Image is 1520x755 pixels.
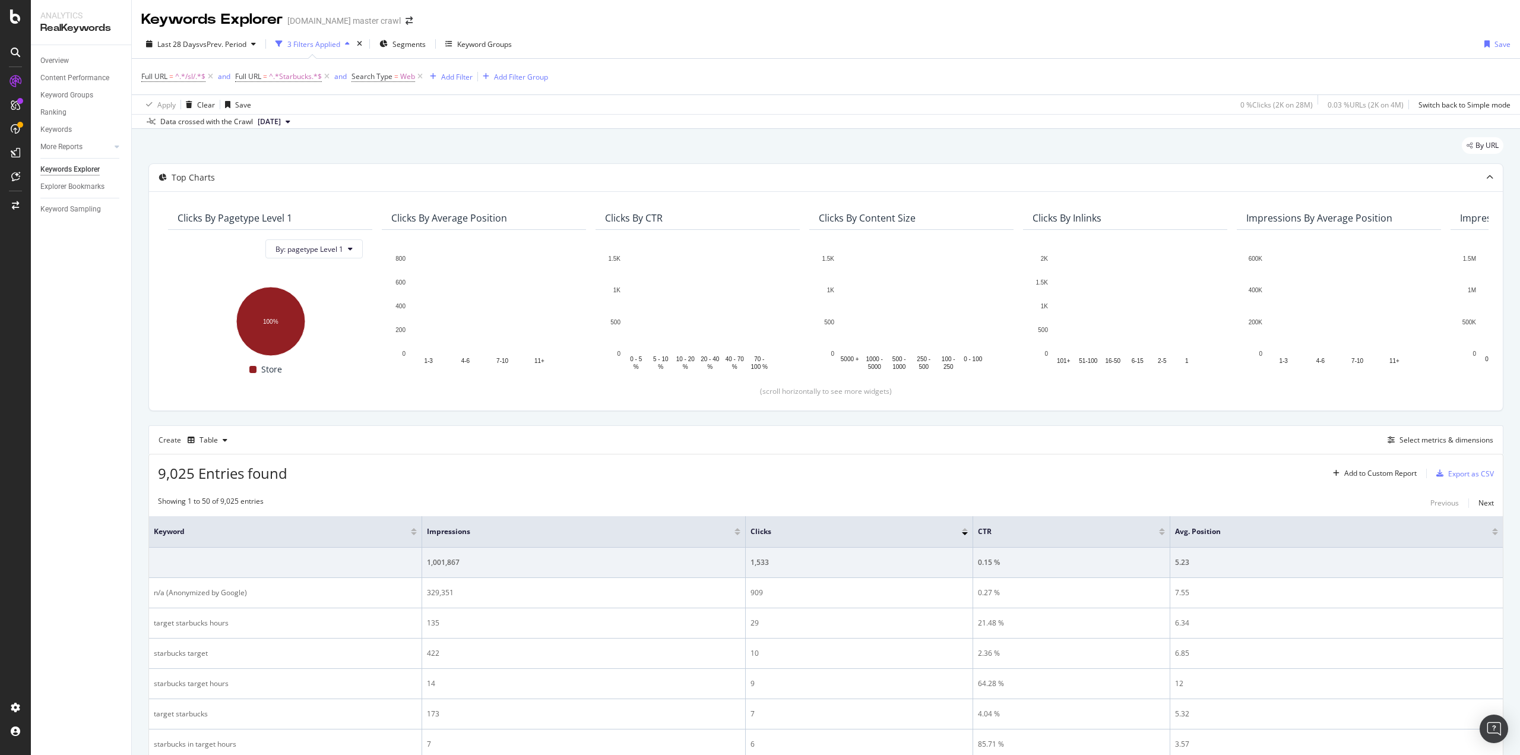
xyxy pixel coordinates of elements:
[1246,252,1432,372] div: A chart.
[1383,433,1493,447] button: Select metrics & dimensions
[534,358,544,364] text: 11+
[496,358,508,364] text: 7-10
[1462,319,1477,326] text: 500K
[1472,350,1476,357] text: 0
[265,239,363,258] button: By: pagetype Level 1
[1344,470,1417,477] div: Add to Custom Report
[40,10,122,21] div: Analytics
[1478,496,1494,510] button: Next
[1132,358,1144,364] text: 6-15
[1033,252,1218,372] svg: A chart.
[978,739,1165,750] div: 85.71 %
[1414,95,1510,114] button: Switch back to Simple mode
[1316,358,1325,364] text: 4-6
[919,364,929,370] text: 500
[178,212,292,224] div: Clicks By pagetype Level 1
[461,358,470,364] text: 4-6
[427,587,740,598] div: 329,351
[40,163,123,176] a: Keywords Explorer
[427,526,717,537] span: Impressions
[40,203,101,216] div: Keyword Sampling
[40,181,104,193] div: Explorer Bookmarks
[1328,464,1417,483] button: Add to Custom Report
[427,678,740,689] div: 14
[978,678,1165,689] div: 64.28 %
[154,618,417,628] div: target starbucks hours
[701,356,720,362] text: 20 - 40
[1430,498,1459,508] div: Previous
[605,212,663,224] div: Clicks By CTR
[617,350,620,357] text: 0
[351,71,392,81] span: Search Type
[1185,358,1189,364] text: 1
[395,303,406,309] text: 400
[40,163,100,176] div: Keywords Explorer
[1468,288,1476,294] text: 1M
[40,55,123,67] a: Overview
[750,557,968,568] div: 1,533
[964,356,983,362] text: 0 - 100
[1432,464,1494,483] button: Export as CSV
[1494,39,1510,49] div: Save
[683,364,688,370] text: %
[1463,255,1476,262] text: 1.5M
[1475,142,1499,149] span: By URL
[819,252,1004,372] svg: A chart.
[220,95,251,114] button: Save
[40,124,72,136] div: Keywords
[141,71,167,81] span: Full URL
[235,71,261,81] span: Full URL
[868,364,882,370] text: 5000
[978,526,1141,537] span: CTR
[942,356,955,362] text: 100 -
[978,557,1165,568] div: 0.15 %
[1041,255,1049,262] text: 2K
[261,362,282,377] span: Store
[40,89,123,102] a: Keyword Groups
[218,71,230,81] div: and
[141,10,283,30] div: Keywords Explorer
[159,431,232,450] div: Create
[40,72,123,84] a: Content Performance
[40,21,122,35] div: RealKeywords
[172,172,215,184] div: Top Charts
[269,68,322,85] span: ^.*Starbucks.*$
[1175,678,1498,689] div: 12
[395,279,406,286] text: 600
[610,319,620,326] text: 500
[425,70,473,84] button: Add Filter
[1418,100,1510,110] div: Switch back to Simple mode
[441,72,473,82] div: Add Filter
[1399,435,1493,445] div: Select metrics & dimensions
[1485,356,1497,362] text: 0 - 5
[1480,34,1510,53] button: Save
[978,648,1165,659] div: 2.36 %
[1057,358,1071,364] text: 101+
[391,252,577,372] svg: A chart.
[158,463,287,483] span: 9,025 Entries found
[732,364,737,370] text: %
[841,356,859,362] text: 5000 +
[178,281,363,358] svg: A chart.
[158,496,264,510] div: Showing 1 to 50 of 9,025 entries
[287,15,401,27] div: [DOMAIN_NAME] master crawl
[391,212,507,224] div: Clicks By Average Position
[441,34,517,53] button: Keyword Groups
[751,364,768,370] text: 100 %
[608,255,620,262] text: 1.5K
[40,141,83,153] div: More Reports
[1079,358,1098,364] text: 51-100
[754,356,764,362] text: 70 -
[1389,358,1399,364] text: 11+
[917,356,930,362] text: 250 -
[169,71,173,81] span: =
[427,739,740,750] div: 7
[395,327,406,333] text: 200
[750,648,968,659] div: 10
[1158,358,1167,364] text: 2-5
[40,181,123,193] a: Explorer Bookmarks
[630,356,642,362] text: 0 - 5
[866,356,883,362] text: 1000 -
